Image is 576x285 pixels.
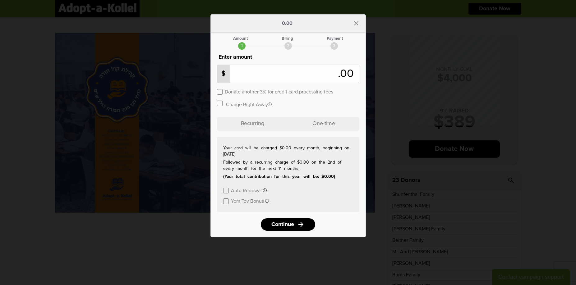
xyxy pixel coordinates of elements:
p: Enter amount [217,53,359,61]
p: Your card will be charged $0.00 every month, beginning on [DATE] [223,145,353,157]
label: Donate another 3% for credit card processing fees [225,88,333,94]
span: .00 [338,68,357,79]
a: Continuearrow_forward [261,218,315,231]
div: Amount [233,37,248,41]
p: Followed by a recurring charge of $0.00 on the 2nd of every month for the next 11 months. [223,159,353,172]
p: $ [217,65,230,83]
div: 2 [284,42,292,50]
label: Charge Right Away [226,101,272,107]
div: Billing [282,37,293,41]
p: Recurring [217,117,288,131]
label: Yom Tov Bonus [231,198,264,204]
p: (Your total contribution for this year will be: $0.00) [223,174,353,180]
i: arrow_forward [297,221,305,228]
p: 0.00 [282,21,293,26]
p: One-time [288,117,359,131]
label: Auto Renewal [231,187,262,193]
div: Payment [327,37,343,41]
button: Auto Renewal [231,187,267,193]
button: Yom Tov Bonus [231,198,269,204]
span: Continue [271,222,294,227]
div: 3 [330,42,338,50]
div: 1 [238,42,246,50]
i: close [353,20,360,27]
